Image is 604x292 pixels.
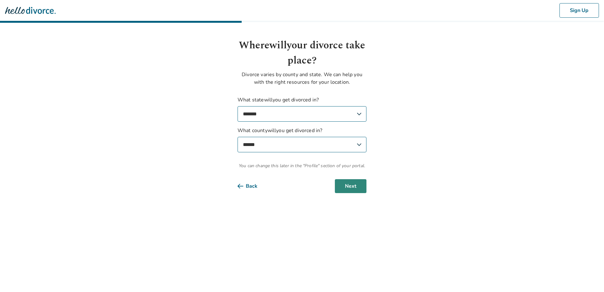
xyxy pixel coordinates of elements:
[5,4,56,17] img: Hello Divorce Logo
[238,71,366,86] p: Divorce varies by county and state. We can help you with the right resources for your location.
[238,137,366,152] select: What countywillyou get divorced in?
[335,179,366,193] button: Next
[238,106,366,122] select: What statewillyou get divorced in?
[238,162,366,169] span: You can change this later in the "Profile" section of your portal.
[572,262,604,292] iframe: Chat Widget
[559,3,599,18] button: Sign Up
[238,127,366,152] label: What county will you get divorced in?
[238,38,366,68] h1: Where will your divorce take place?
[238,179,268,193] button: Back
[238,96,366,122] label: What state will you get divorced in?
